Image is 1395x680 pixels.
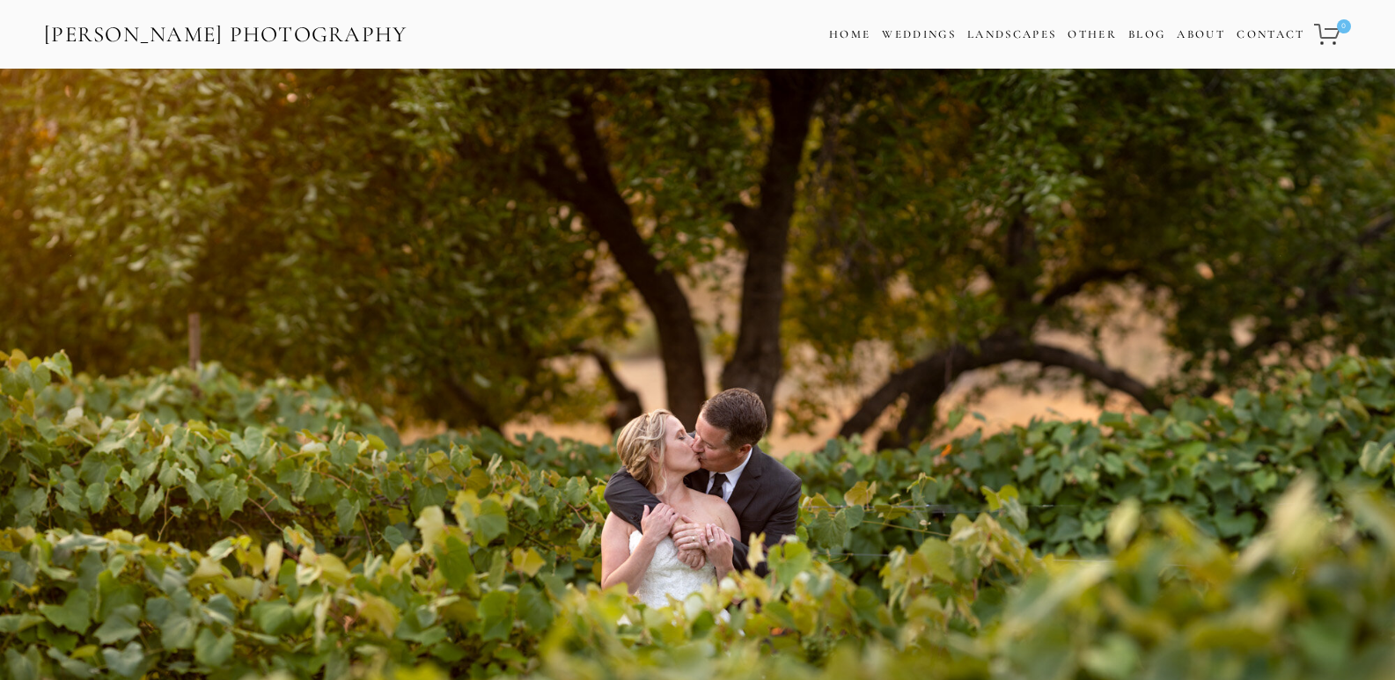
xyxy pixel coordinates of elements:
a: Weddings [882,27,956,41]
span: 0 [1337,19,1351,33]
a: Landscapes [967,27,1056,41]
a: Other [1068,27,1117,41]
a: Contact [1237,22,1304,48]
a: 0 items in cart [1311,13,1353,55]
a: Blog [1128,22,1165,48]
a: Home [829,22,870,48]
a: [PERSON_NAME] Photography [42,15,409,55]
a: About [1177,22,1225,48]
